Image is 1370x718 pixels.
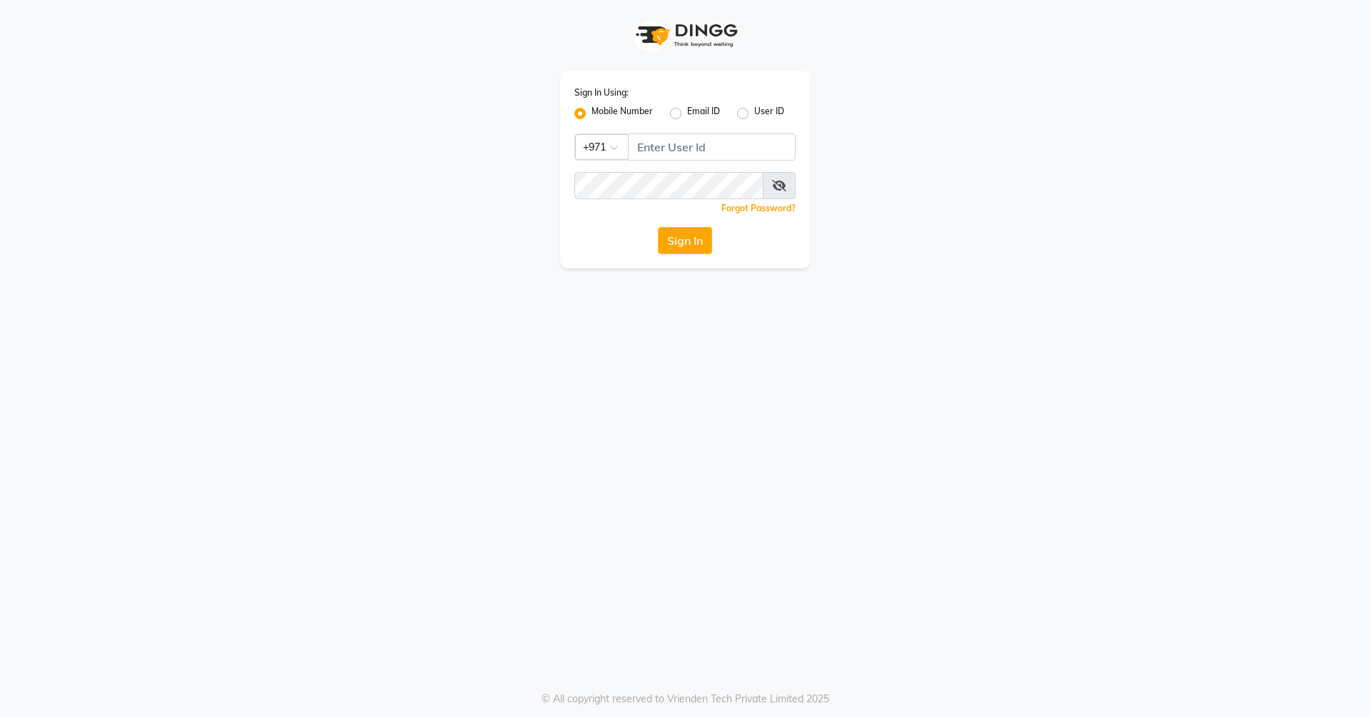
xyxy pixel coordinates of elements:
[658,227,712,254] button: Sign In
[754,105,784,122] label: User ID
[574,86,629,99] label: Sign In Using:
[628,133,796,161] input: Username
[687,105,720,122] label: Email ID
[628,14,742,56] img: logo1.svg
[721,203,796,213] a: Forgot Password?
[592,105,653,122] label: Mobile Number
[574,172,763,199] input: Username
